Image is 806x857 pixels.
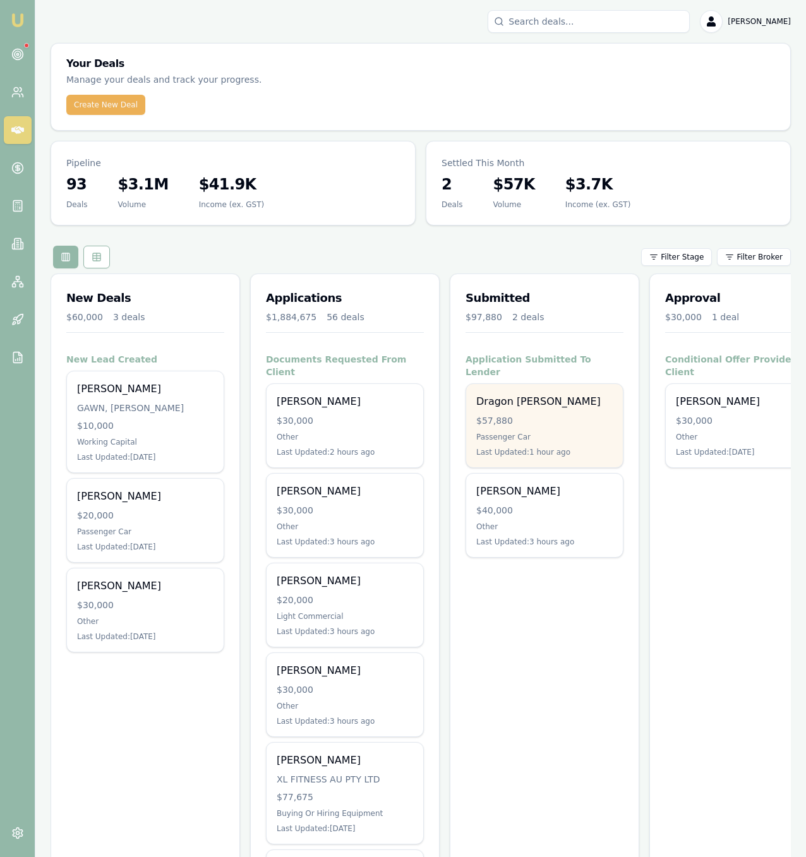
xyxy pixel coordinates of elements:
[77,402,214,414] div: GAWN, [PERSON_NAME]
[77,489,214,504] div: [PERSON_NAME]
[277,537,413,547] div: Last Updated: 3 hours ago
[277,701,413,711] div: Other
[728,16,791,27] span: [PERSON_NAME]
[665,311,702,323] div: $30,000
[466,289,623,307] h3: Submitted
[277,414,413,427] div: $30,000
[266,353,424,378] h4: Documents Requested From Client
[442,157,775,169] p: Settled This Month
[277,447,413,457] div: Last Updated: 2 hours ago
[641,248,712,266] button: Filter Stage
[77,542,214,552] div: Last Updated: [DATE]
[118,200,169,210] div: Volume
[10,13,25,28] img: emu-icon-u.png
[77,452,214,462] div: Last Updated: [DATE]
[77,527,214,537] div: Passenger Car
[66,353,224,366] h4: New Lead Created
[277,522,413,532] div: Other
[327,311,364,323] div: 56 deals
[77,578,214,594] div: [PERSON_NAME]
[512,311,544,323] div: 2 deals
[476,522,613,532] div: Other
[66,59,775,69] h3: Your Deals
[476,537,613,547] div: Last Updated: 3 hours ago
[277,753,413,768] div: [PERSON_NAME]
[77,509,214,522] div: $20,000
[277,594,413,606] div: $20,000
[113,311,145,323] div: 3 deals
[476,432,613,442] div: Passenger Car
[277,791,413,803] div: $77,675
[266,289,424,307] h3: Applications
[277,626,413,637] div: Last Updated: 3 hours ago
[199,174,264,195] h3: $41.9K
[277,683,413,696] div: $30,000
[66,73,390,87] p: Manage your deals and track your progress.
[476,414,613,427] div: $57,880
[277,394,413,409] div: [PERSON_NAME]
[565,200,630,210] div: Income (ex. GST)
[66,157,400,169] p: Pipeline
[77,419,214,432] div: $10,000
[277,432,413,442] div: Other
[488,10,690,33] input: Search deals
[66,289,224,307] h3: New Deals
[66,200,88,210] div: Deals
[77,599,214,611] div: $30,000
[77,381,214,397] div: [PERSON_NAME]
[712,311,739,323] div: 1 deal
[466,311,502,323] div: $97,880
[493,200,535,210] div: Volume
[277,808,413,818] div: Buying Or Hiring Equipment
[277,504,413,517] div: $30,000
[277,663,413,678] div: [PERSON_NAME]
[442,174,463,195] h3: 2
[277,716,413,726] div: Last Updated: 3 hours ago
[476,394,613,409] div: Dragon [PERSON_NAME]
[277,773,413,786] div: XL FITNESS AU PTY LTD
[77,632,214,642] div: Last Updated: [DATE]
[277,573,413,589] div: [PERSON_NAME]
[277,611,413,621] div: Light Commercial
[277,484,413,499] div: [PERSON_NAME]
[118,174,169,195] h3: $3.1M
[66,311,103,323] div: $60,000
[717,248,791,266] button: Filter Broker
[199,200,264,210] div: Income (ex. GST)
[66,95,145,115] button: Create New Deal
[466,353,623,378] h4: Application Submitted To Lender
[77,437,214,447] div: Working Capital
[277,824,413,834] div: Last Updated: [DATE]
[77,616,214,626] div: Other
[661,252,704,262] span: Filter Stage
[737,252,783,262] span: Filter Broker
[66,174,88,195] h3: 93
[266,311,316,323] div: $1,884,675
[476,504,613,517] div: $40,000
[493,174,535,195] h3: $57K
[442,200,463,210] div: Deals
[565,174,630,195] h3: $3.7K
[476,447,613,457] div: Last Updated: 1 hour ago
[476,484,613,499] div: [PERSON_NAME]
